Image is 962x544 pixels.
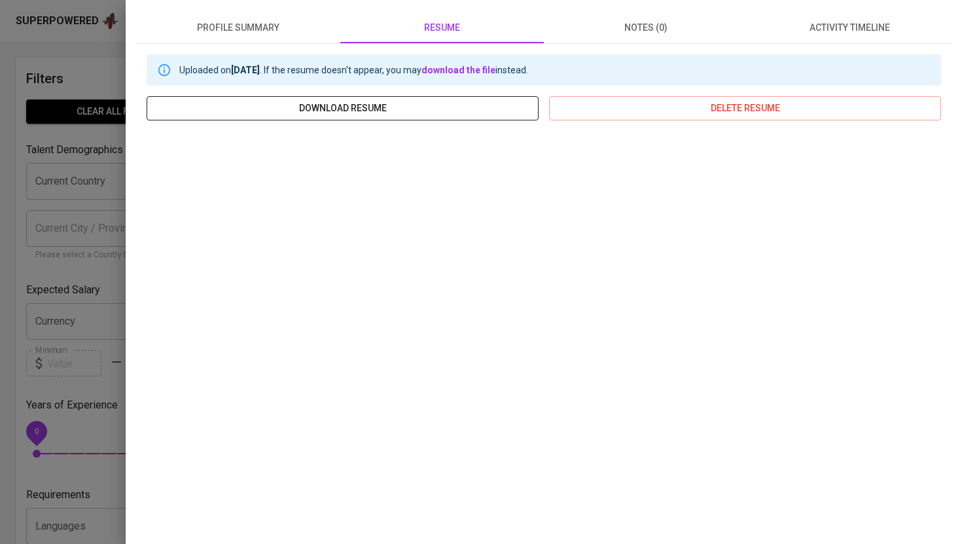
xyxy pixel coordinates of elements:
[231,65,260,75] b: [DATE]
[147,131,941,524] iframe: 8bbdce038278abd99109cfa01339c0af.pdf
[560,100,931,117] span: delete resume
[756,20,944,36] span: activity timeline
[421,65,495,75] a: download the file
[144,20,332,36] span: profile summary
[147,96,539,120] button: download resume
[157,100,528,117] span: download resume
[552,20,740,36] span: notes (0)
[549,96,941,120] button: delete resume
[348,20,537,36] span: resume
[179,58,528,82] div: Uploaded on . If the resume doesn't appear, you may instead.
